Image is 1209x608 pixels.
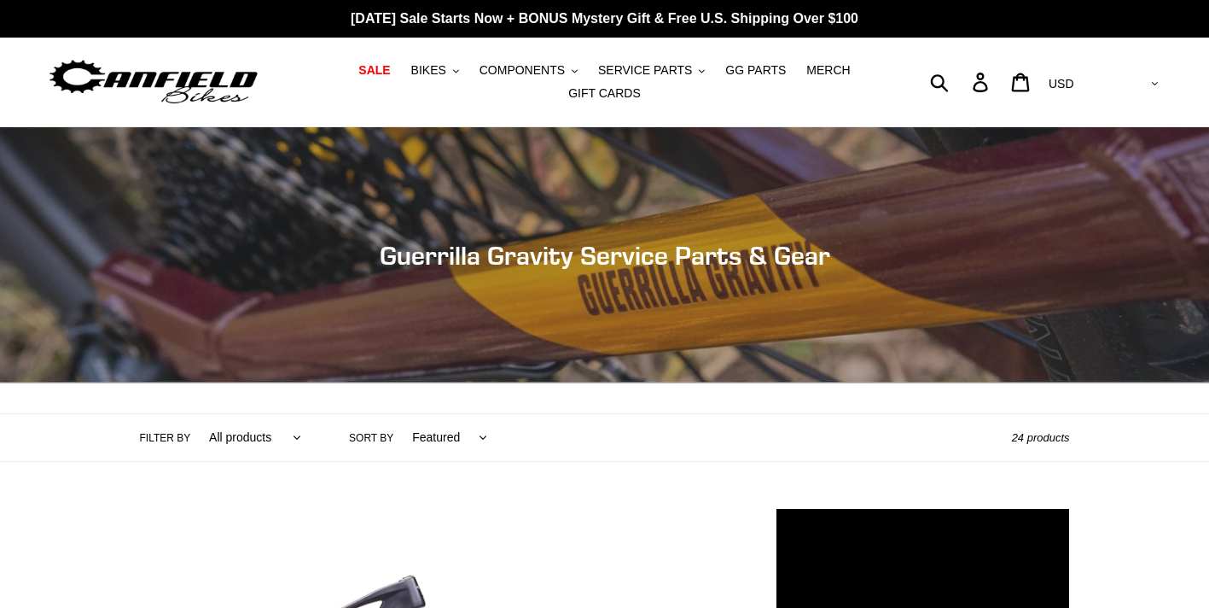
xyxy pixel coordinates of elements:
[568,86,641,101] span: GIFT CARDS
[350,59,398,82] a: SALE
[480,63,565,78] span: COMPONENTS
[140,430,191,446] label: Filter by
[598,63,692,78] span: SERVICE PARTS
[403,59,468,82] button: BIKES
[358,63,390,78] span: SALE
[47,56,260,109] img: Canfield Bikes
[380,240,830,271] span: Guerrilla Gravity Service Parts & Gear
[798,59,858,82] a: MERCH
[806,63,850,78] span: MERCH
[590,59,713,82] button: SERVICE PARTS
[939,63,983,101] input: Search
[411,63,446,78] span: BIKES
[1012,431,1070,444] span: 24 products
[725,63,786,78] span: GG PARTS
[560,82,649,105] a: GIFT CARDS
[471,59,586,82] button: COMPONENTS
[349,430,393,446] label: Sort by
[717,59,794,82] a: GG PARTS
